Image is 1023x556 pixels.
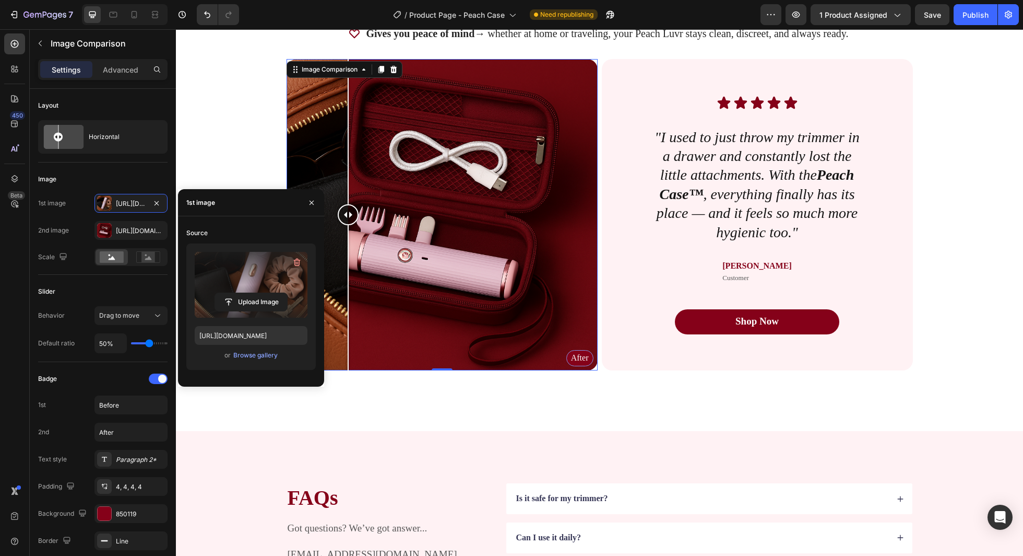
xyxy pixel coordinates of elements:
div: Line [116,537,165,546]
div: Layout [38,101,58,110]
div: 1st [38,400,46,410]
div: 1st image [186,198,215,207]
input: https://example.com/image.jpg [195,326,307,345]
div: Text style [38,455,67,464]
span: Save [924,10,941,19]
div: Source [186,228,208,238]
a: Shop Now [499,280,663,305]
button: Browse gallery [233,350,278,361]
i: "I used to just throw my trimmer in a drawer and constantly lost the little attachments. With the... [479,100,684,211]
div: Paragraph 2* [116,455,165,465]
strong: Peach Case™ [483,137,678,172]
div: [URL][DOMAIN_NAME] [116,226,165,236]
div: 2nd image [38,226,69,235]
input: Auto [95,334,126,353]
p: Settings [52,64,81,75]
div: 1st image [38,199,66,208]
span: Need republishing [540,10,593,19]
div: Image Comparison [124,36,184,45]
h2: FAQs [111,454,314,483]
iframe: Design area [176,29,1023,556]
div: Slider [38,287,55,296]
div: Undo/Redo [197,4,239,25]
strong: Is it safe for my trimmer? [340,465,432,473]
p: [EMAIL_ADDRESS][DOMAIN_NAME] [112,519,313,532]
div: After [390,321,418,337]
div: 850119 [116,509,165,519]
div: Scale [38,250,69,264]
p: Advanced [103,64,138,75]
button: Publish [954,4,997,25]
p: Customer [546,245,615,253]
div: Background [38,507,89,521]
p: 7 [68,8,73,21]
p: [PERSON_NAME] [546,231,615,242]
div: Shop Now [560,286,603,299]
div: Border [38,534,73,548]
div: Horizontal [89,125,152,149]
button: 7 [4,4,78,25]
div: Image [38,175,56,184]
strong: Can I use it daily? [340,504,405,513]
div: Open Intercom Messenger [988,505,1013,530]
div: 450 [10,111,25,120]
div: Beta [8,191,25,200]
button: Upload Image [215,293,288,311]
div: Behavior [38,311,65,320]
span: or [224,349,231,362]
div: Badge [38,374,57,384]
div: [URL][DOMAIN_NAME] [116,199,146,209]
p: Image Comparison [51,37,163,50]
div: 2nd [38,427,49,437]
div: 4, 4, 4, 4 [116,482,165,492]
span: / [405,9,407,20]
div: Publish [962,9,989,20]
button: Save [915,4,949,25]
div: Default ratio [38,339,75,348]
span: 1 product assigned [819,9,887,20]
span: Product Page - Peach Case [409,9,505,20]
button: Drag to move [94,306,168,325]
button: 1 product assigned [811,4,911,25]
div: Before [115,321,147,337]
span: Drag to move [99,311,139,319]
div: Padding [38,480,77,494]
p: Got questions? We’ve got answer... [112,493,313,506]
